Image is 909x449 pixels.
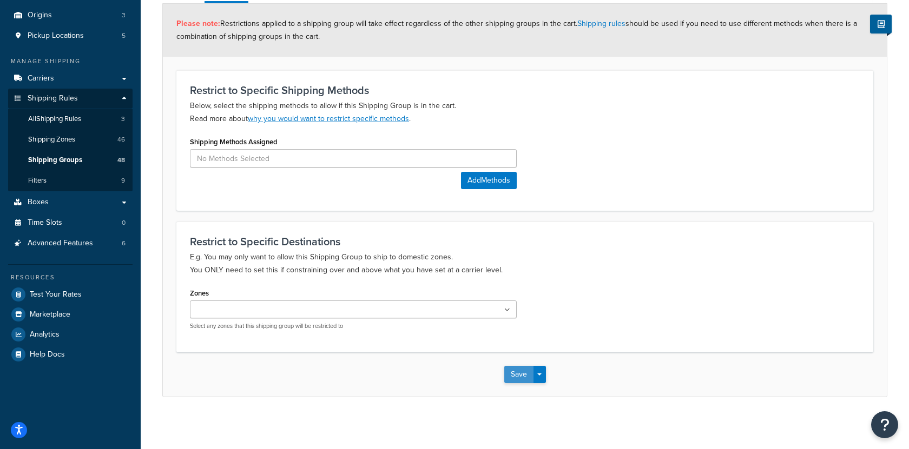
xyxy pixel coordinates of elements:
[8,305,133,324] a: Marketplace
[30,310,70,319] span: Marketplace
[577,18,625,29] a: Shipping rules
[8,150,133,170] li: Shipping Groups
[117,156,125,165] span: 48
[870,15,892,33] button: Show Help Docs
[8,171,133,191] a: Filters9
[8,233,133,253] a: Advanced Features6
[121,115,125,124] span: 3
[190,84,860,96] h3: Restrict to Specific Shipping Methods
[121,176,125,185] span: 9
[8,69,133,89] a: Carriers
[8,130,133,150] a: Shipping Zones46
[8,273,133,282] div: Resources
[8,213,133,233] li: Time Slots
[190,322,517,330] p: Select any zones that this shipping group will be restricted to
[30,330,60,339] span: Analytics
[461,172,517,189] button: AddMethods
[8,89,133,191] li: Shipping Rules
[122,31,126,41] span: 5
[117,135,125,144] span: 46
[190,251,860,277] p: E.g. You may only want to allow this Shipping Group to ship to domestic zones. You ONLY need to s...
[8,26,133,46] li: Pickup Locations
[30,350,65,359] span: Help Docs
[8,285,133,304] a: Test Your Rates
[871,411,898,438] button: Open Resource Center
[190,236,860,247] h3: Restrict to Specific Destinations
[8,109,133,129] a: AllShipping Rules3
[8,89,133,109] a: Shipping Rules
[8,130,133,150] li: Shipping Zones
[28,31,84,41] span: Pickup Locations
[8,57,133,66] div: Manage Shipping
[8,26,133,46] a: Pickup Locations5
[190,99,860,125] p: Below, select the shipping methods to allow if this Shipping Group is in the cart. Read more about .
[28,156,82,165] span: Shipping Groups
[122,11,126,20] span: 3
[504,366,533,383] button: Save
[190,289,209,297] label: Zones
[30,290,82,299] span: Test Your Rates
[8,213,133,233] a: Time Slots0
[28,11,52,20] span: Origins
[190,138,278,146] label: Shipping Methods Assigned
[190,149,517,167] input: No Methods Selected
[8,5,133,25] li: Origins
[248,113,409,124] a: why you would want to restrict specific methods
[28,198,49,207] span: Boxes
[28,74,54,83] span: Carriers
[28,218,62,227] span: Time Slots
[28,239,93,248] span: Advanced Features
[176,18,857,42] span: Restrictions applied to a shipping group will take effect regardless of the other shipping groups...
[122,239,126,248] span: 6
[28,115,81,124] span: All Shipping Rules
[8,5,133,25] a: Origins3
[8,150,133,170] a: Shipping Groups48
[8,325,133,344] a: Analytics
[176,18,220,29] strong: Please note:
[122,218,126,227] span: 0
[28,176,47,185] span: Filters
[8,233,133,253] li: Advanced Features
[8,192,133,212] a: Boxes
[28,94,78,103] span: Shipping Rules
[8,345,133,364] a: Help Docs
[28,135,75,144] span: Shipping Zones
[8,171,133,191] li: Filters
